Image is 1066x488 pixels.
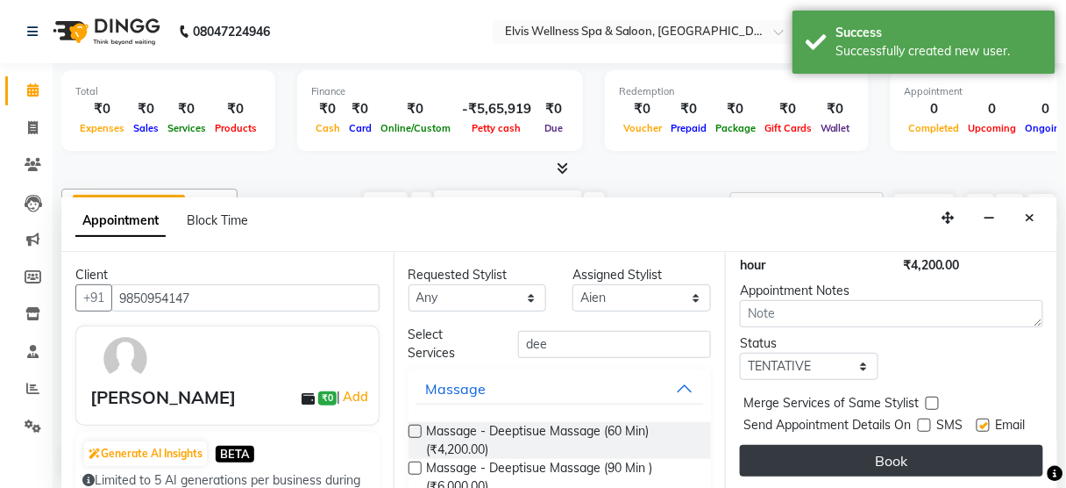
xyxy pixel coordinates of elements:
[337,386,371,407] span: |
[426,378,487,399] div: Massage
[90,384,236,411] div: [PERSON_NAME]
[487,193,575,219] input: 2025-09-01
[163,99,210,119] div: ₹0
[836,42,1042,61] div: Successfully created new user.
[187,212,248,228] span: Block Time
[518,331,711,358] input: Search by service name
[172,197,180,211] a: x
[666,99,711,119] div: ₹0
[75,266,380,284] div: Client
[129,122,163,134] span: Sales
[416,373,705,405] button: Massage
[936,416,963,438] span: SMS
[743,416,911,438] span: Send Appointment Details On
[376,99,455,119] div: ₹0
[188,196,223,210] span: +10
[903,257,960,273] span: ₹4,200.00
[894,194,955,219] button: ADD NEW
[364,192,408,219] span: Today
[111,284,380,312] input: Search by Name/Mobile/Email/Code
[345,99,376,119] div: ₹0
[711,99,760,119] div: ₹0
[740,445,1043,477] button: Book
[163,122,210,134] span: Services
[311,84,569,99] div: Finance
[538,99,569,119] div: ₹0
[84,441,207,466] button: Generate AI Insights
[376,122,455,134] span: Online/Custom
[816,122,855,134] span: Wallet
[75,99,129,119] div: ₹0
[730,192,884,219] input: Search Appointment
[311,99,345,119] div: ₹0
[964,122,1021,134] span: Upcoming
[905,122,964,134] span: Completed
[540,122,567,134] span: Due
[75,284,112,312] button: +91
[100,334,151,384] img: avatar
[210,122,261,134] span: Products
[816,99,855,119] div: ₹0
[836,24,1042,42] div: Success
[409,266,547,284] div: Requested Stylist
[318,391,337,405] span: ₹0
[75,205,166,237] span: Appointment
[455,99,538,119] div: -₹5,65,919
[740,334,878,353] div: Status
[760,99,816,119] div: ₹0
[45,7,165,56] img: logo
[619,84,855,99] div: Redemption
[1018,205,1043,232] button: Close
[210,99,261,119] div: ₹0
[743,394,919,416] span: Merge Services of Same Stylist
[311,122,345,134] span: Cash
[75,122,129,134] span: Expenses
[340,386,371,407] a: Add
[666,122,711,134] span: Prepaid
[395,326,505,362] div: Select Services
[468,122,526,134] span: Petty cash
[427,422,698,459] span: Massage - Deeptisue Massage (60 Min) (₹4,200.00)
[75,84,261,99] div: Total
[711,122,760,134] span: Package
[964,99,1021,119] div: 0
[345,122,376,134] span: Card
[740,282,1043,300] div: Appointment Notes
[905,99,964,119] div: 0
[216,446,254,463] span: BETA
[760,122,816,134] span: Gift Cards
[619,99,666,119] div: ₹0
[572,266,711,284] div: Assigned Stylist
[995,416,1025,438] span: Email
[619,122,666,134] span: Voucher
[78,197,172,211] span: [PERSON_NAME]
[129,99,163,119] div: ₹0
[193,7,270,56] b: 08047224946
